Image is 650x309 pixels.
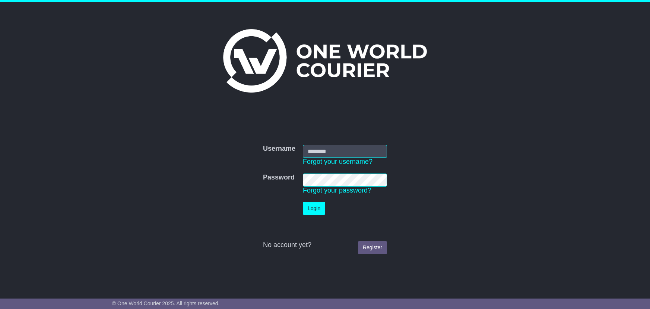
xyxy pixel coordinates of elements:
[358,241,387,254] a: Register
[263,145,295,153] label: Username
[263,174,295,182] label: Password
[303,187,371,194] a: Forgot your password?
[303,158,372,165] a: Forgot your username?
[303,202,325,215] button: Login
[223,29,427,93] img: One World
[112,300,220,306] span: © One World Courier 2025. All rights reserved.
[263,241,387,249] div: No account yet?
